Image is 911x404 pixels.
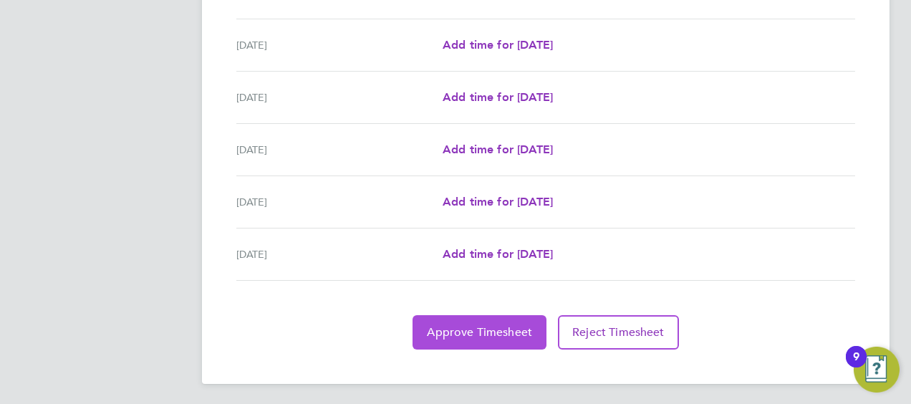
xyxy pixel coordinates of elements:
[413,315,546,350] button: Approve Timesheet
[443,193,553,211] a: Add time for [DATE]
[427,325,532,340] span: Approve Timesheet
[443,143,553,156] span: Add time for [DATE]
[236,89,443,106] div: [DATE]
[443,141,553,158] a: Add time for [DATE]
[443,89,553,106] a: Add time for [DATE]
[443,90,553,104] span: Add time for [DATE]
[572,325,665,340] span: Reject Timesheet
[443,38,553,52] span: Add time for [DATE]
[236,246,443,263] div: [DATE]
[443,246,553,263] a: Add time for [DATE]
[443,247,553,261] span: Add time for [DATE]
[558,315,679,350] button: Reject Timesheet
[443,195,553,208] span: Add time for [DATE]
[236,141,443,158] div: [DATE]
[236,37,443,54] div: [DATE]
[854,347,900,393] button: Open Resource Center, 9 new notifications
[443,37,553,54] a: Add time for [DATE]
[853,357,859,375] div: 9
[236,193,443,211] div: [DATE]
